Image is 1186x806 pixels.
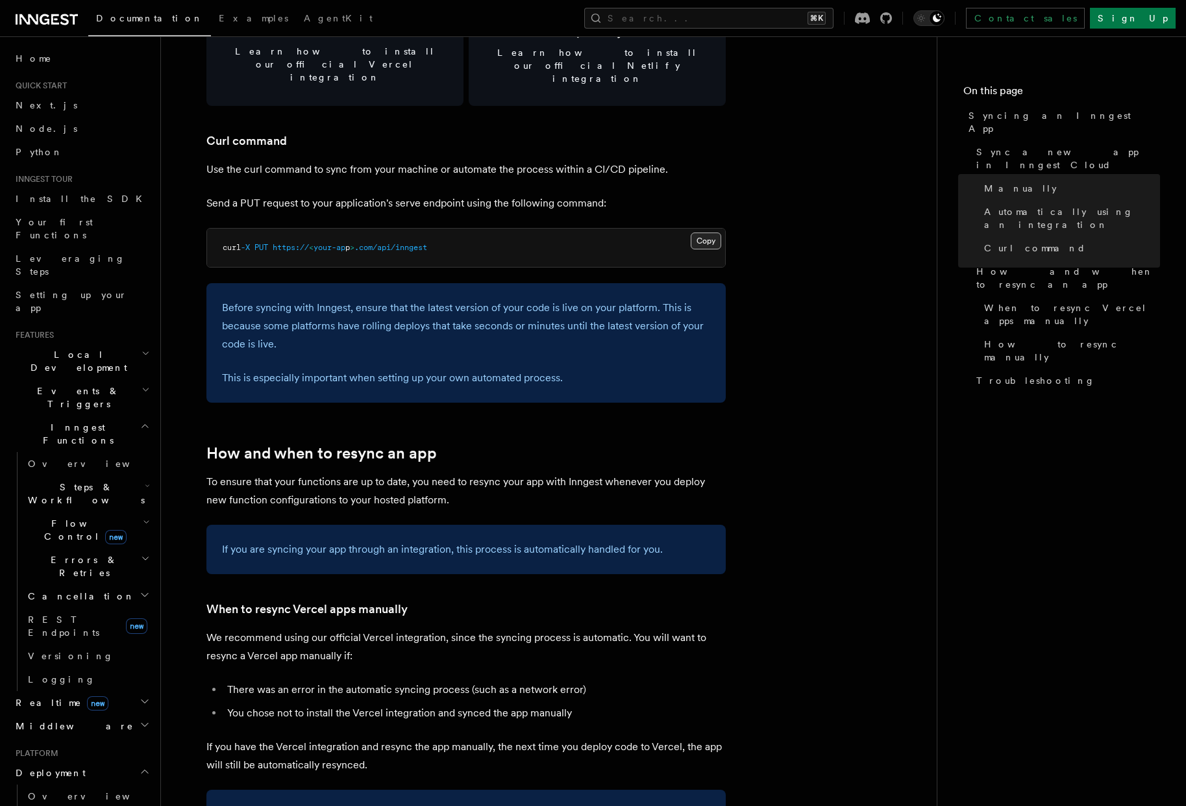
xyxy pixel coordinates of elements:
[345,243,350,252] span: p
[10,691,153,714] button: Realtimenew
[979,236,1160,260] a: Curl command
[23,668,153,691] a: Logging
[979,200,1160,236] a: Automatically using an integration
[23,517,143,543] span: Flow Control
[10,330,54,340] span: Features
[222,540,710,559] p: If you are syncing your app through an integration, this process is automatically handled for you.
[969,109,1160,135] span: Syncing an Inngest App
[963,104,1160,140] a: Syncing an Inngest App
[28,674,95,685] span: Logging
[10,140,153,164] a: Python
[16,147,63,157] span: Python
[314,243,345,252] span: your-ap
[223,704,726,722] li: You chose not to install the Vercel integration and synced the app manually
[28,459,162,469] span: Overview
[206,444,437,462] a: How and when to resync an app
[10,421,140,447] span: Inngest Functions
[88,4,211,36] a: Documentation
[976,374,1095,387] span: Troubleshooting
[254,243,268,252] span: PUT
[971,260,1160,296] a: How and when to resync an app
[222,45,448,84] span: Learn how to install our official Vercel integration
[10,452,153,691] div: Inngest Functions
[206,160,726,179] p: Use the curl command to sync from your machine or automate the process within a CI/CD pipeline.
[23,590,135,603] span: Cancellation
[10,117,153,140] a: Node.js
[10,379,153,416] button: Events & Triggers
[10,748,58,759] span: Platform
[354,243,427,252] span: .com/api/inngest
[222,299,710,353] p: Before syncing with Inngest, ensure that the latest version of your code is live on your platform...
[979,333,1160,369] a: How to resync manually
[10,210,153,247] a: Your first Functions
[16,100,77,110] span: Next.js
[206,3,463,106] a: Learn how to install our official Vercel integration
[206,600,408,618] a: When to resync Vercel apps manually
[10,94,153,117] a: Next.js
[222,369,710,387] p: This is especially important when setting up your own automated process.
[1090,8,1176,29] a: Sign Up
[304,13,373,23] span: AgentKit
[28,791,162,801] span: Overview
[971,140,1160,177] a: Sync a new app in Inngest Cloud
[206,629,726,665] p: We recommend using our official Vercel integration, since the syncing process is automatic. You w...
[10,761,153,785] button: Deployment
[16,123,77,134] span: Node.js
[913,10,945,26] button: Toggle dark mode
[976,145,1160,171] span: Sync a new app in Inngest Cloud
[16,290,127,313] span: Setting up your app
[979,177,1160,200] a: Manually
[126,618,147,634] span: new
[10,384,142,410] span: Events & Triggers
[10,47,153,70] a: Home
[16,217,93,240] span: Your first Functions
[984,205,1160,231] span: Automatically using an integration
[10,187,153,210] a: Install the SDK
[23,481,145,507] span: Steps & Workflows
[10,720,134,733] span: Middleware
[219,13,288,23] span: Examples
[241,243,250,252] span: -X
[10,343,153,379] button: Local Development
[223,243,241,252] span: curl
[10,174,73,184] span: Inngest tour
[966,8,1085,29] a: Contact sales
[87,696,108,711] span: new
[979,296,1160,333] a: When to resync Vercel apps manually
[984,242,1086,255] span: Curl command
[211,4,296,35] a: Examples
[10,416,153,452] button: Inngest Functions
[808,12,826,25] kbd: ⌘K
[16,253,125,277] span: Leveraging Steps
[10,766,86,779] span: Deployment
[23,608,153,644] a: REST Endpointsnew
[984,301,1160,327] span: When to resync Vercel apps manually
[584,8,834,29] button: Search...⌘K
[984,338,1160,364] span: How to resync manually
[96,13,203,23] span: Documentation
[23,548,153,585] button: Errors & Retries
[484,46,710,85] span: Learn how to install our official Netlify integration
[971,369,1160,392] a: Troubleshooting
[984,182,1057,195] span: Manually
[23,553,141,579] span: Errors & Retries
[206,194,726,212] p: Send a PUT request to your application's serve endpoint using the following command:
[963,83,1160,104] h4: On this page
[23,644,153,668] a: Versioning
[469,3,726,106] a: Learn how to install our official Netlify integration
[206,473,726,509] p: To ensure that your functions are up to date, you need to resync your app with Inngest whenever y...
[273,243,309,252] span: https://
[206,738,726,774] p: If you have the Vercel integration and resync the app manually, the next time you deploy code to ...
[10,696,108,709] span: Realtime
[105,530,127,544] span: new
[10,247,153,283] a: Leveraging Steps
[23,475,153,512] button: Steps & Workflows
[16,194,150,204] span: Install the SDK
[206,132,287,150] a: Curl command
[23,585,153,608] button: Cancellation
[28,614,99,638] span: REST Endpoints
[23,452,153,475] a: Overview
[10,714,153,738] button: Middleware
[23,512,153,548] button: Flow Controlnew
[10,348,142,374] span: Local Development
